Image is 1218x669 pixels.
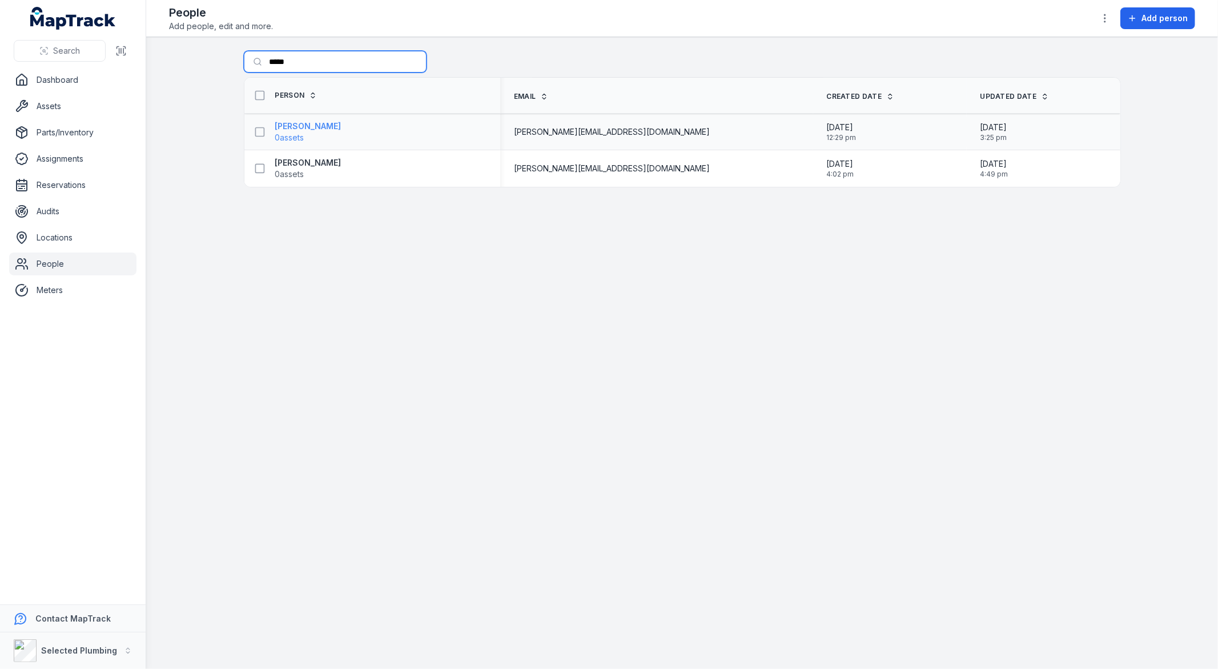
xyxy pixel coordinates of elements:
span: [DATE] [980,122,1007,133]
span: [DATE] [980,158,1008,170]
span: Add person [1141,13,1188,24]
a: [PERSON_NAME]0assets [275,121,341,143]
a: Assets [9,95,136,118]
strong: [PERSON_NAME] [275,157,341,169]
time: 29/08/2025, 3:25:10 pm [980,122,1007,142]
button: Search [14,40,106,62]
a: Audits [9,200,136,223]
span: Created Date [827,92,882,101]
a: Parts/Inventory [9,121,136,144]
strong: Contact MapTrack [35,614,111,623]
a: Meters [9,279,136,302]
span: 0 assets [275,132,304,143]
span: [DATE] [827,122,857,133]
span: 12:29 pm [827,133,857,142]
a: Email [514,92,549,101]
a: Person [275,91,317,100]
a: Created Date [827,92,895,101]
a: Updated Date [980,92,1050,101]
span: [PERSON_NAME][EMAIL_ADDRESS][DOMAIN_NAME] [514,126,710,138]
span: 4:49 pm [980,170,1008,179]
span: Updated Date [980,92,1037,101]
a: People [9,253,136,275]
time: 30/09/2025, 4:49:14 pm [980,158,1008,179]
strong: [PERSON_NAME] [275,121,341,132]
span: Add people, edit and more. [169,21,273,32]
h2: People [169,5,273,21]
a: MapTrack [30,7,116,30]
span: Search [53,45,80,57]
button: Add person [1120,7,1195,29]
time: 14/01/2025, 12:29:42 pm [827,122,857,142]
span: 4:02 pm [827,170,854,179]
span: 3:25 pm [980,133,1007,142]
a: Reservations [9,174,136,197]
span: Email [514,92,536,101]
strong: Selected Plumbing [41,646,117,655]
a: Dashboard [9,69,136,91]
a: [PERSON_NAME]0assets [275,157,341,180]
a: Locations [9,226,136,249]
span: [PERSON_NAME][EMAIL_ADDRESS][DOMAIN_NAME] [514,163,710,174]
span: [DATE] [827,158,854,170]
a: Assignments [9,147,136,170]
span: 0 assets [275,169,304,180]
span: Person [275,91,305,100]
time: 09/07/2025, 4:02:52 pm [827,158,854,179]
